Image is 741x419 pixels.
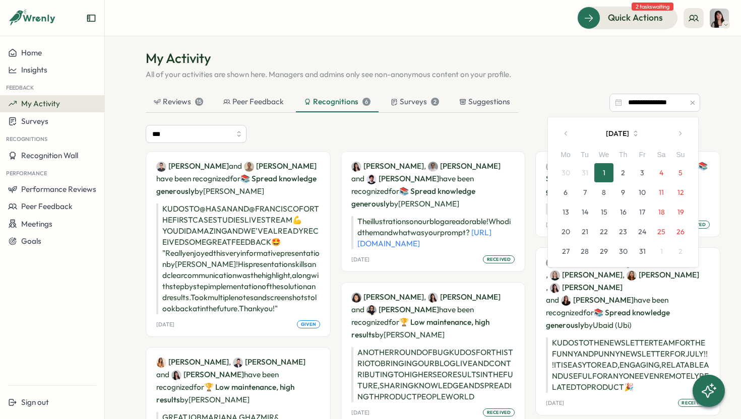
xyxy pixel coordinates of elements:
[154,96,203,107] div: Reviews
[391,96,439,107] div: Surveys
[613,150,633,161] div: Th
[487,409,511,416] span: received
[21,397,49,407] span: Sign out
[389,317,399,327] span: for
[21,201,73,211] span: Peer Feedback
[613,242,633,261] button: 30
[351,304,364,315] span: and
[556,242,575,261] button: 27
[550,270,560,281] img: Kerstin Manninger
[301,321,316,328] span: given
[633,202,652,222] button: 17
[546,161,708,196] span: 📚 Spread knowledge generously
[546,337,710,393] p: KUDOS TO THE NEWSLETTER TEAM FOR THE FUNNY AND PUNNY NEWSLETTER FOR JULY!!! IT IS EASY TO READ, E...
[710,9,729,28] img: Andrea Lopez
[424,160,501,172] span: ,
[633,163,652,182] button: 3
[671,163,690,182] button: 5
[652,202,671,222] button: 18
[366,305,377,315] img: Batool Fatima
[389,186,399,196] span: for
[86,13,96,23] button: Expand sidebar
[351,317,489,339] span: 🏆 Low maintenance, high results
[594,202,613,222] button: 15
[156,358,166,368] img: Mariana Silva
[546,295,559,306] span: and
[546,268,623,281] span: ,
[229,356,305,368] span: ,
[627,270,637,281] img: Maria Makarova
[546,400,564,406] p: [DATE]
[233,358,243,368] img: Ghazmir Mansur
[575,163,594,182] button: 31
[351,160,515,210] p: have been recognized by [PERSON_NAME]
[351,173,364,184] span: and
[546,256,710,331] p: have been recognized by Ubaid (Ubi)
[156,356,320,406] p: have been recognized by [PERSON_NAME]
[671,150,690,161] div: Su
[21,236,41,246] span: Goals
[428,292,501,303] a: Andrea Lopez[PERSON_NAME]
[351,161,424,172] a: Andrea Lopez[PERSON_NAME]
[21,48,42,57] span: Home
[594,163,613,182] button: 1
[156,203,320,314] p: KUDOS TO @HASAN AND @FRANCISCO FOR THE FIRST CASE STUDIES LIVESTREAM 💪 YOU DID AMAZING AND WE'VE ...
[671,242,690,261] button: 2
[608,11,663,24] span: Quick Actions
[362,98,371,106] div: 6
[594,222,613,241] button: 22
[556,163,575,182] button: 30
[671,222,690,241] button: 26
[156,321,174,328] p: [DATE]
[195,98,203,106] div: 15
[244,161,317,172] a: Francisco Afonso[PERSON_NAME]
[156,382,294,404] span: 🏆 Low maintenance, high results
[546,162,556,172] img: Andrea Lopez
[351,162,361,172] img: Andrea Lopez
[652,222,671,241] button: 25
[652,163,671,182] button: 4
[21,116,48,126] span: Surveys
[633,242,652,261] button: 31
[428,293,438,303] img: Andrea Lopez
[366,304,439,315] a: Batool Fatima[PERSON_NAME]
[351,291,515,341] p: have been recognized by [PERSON_NAME]
[546,161,619,172] a: Andrea Lopez[PERSON_NAME]
[556,222,575,241] button: 20
[671,202,690,222] button: 19
[652,150,671,161] div: Sa
[652,183,671,202] button: 11
[546,257,619,268] a: Amna Khattak[PERSON_NAME]
[156,162,166,172] img: Hasan Naqvi
[223,96,284,107] div: Peer Feedback
[583,308,594,317] span: for
[546,222,564,228] p: [DATE]
[556,150,575,161] div: Mo
[230,174,240,183] span: for
[671,183,690,202] button: 12
[428,161,501,172] a: Amna Khattak[PERSON_NAME]
[546,258,556,268] img: Amna Khattak
[156,161,229,172] a: Hasan Naqvi[PERSON_NAME]
[550,282,623,293] a: Andrea Lopez[PERSON_NAME]
[459,96,510,107] div: Suggestions
[575,222,594,241] button: 21
[156,160,320,197] p: have been recognized by [PERSON_NAME]
[613,163,633,182] button: 2
[546,160,710,197] p: has been recognized by [PERSON_NAME]
[561,296,571,306] img: Adriana Fosca
[229,161,242,172] span: and
[366,173,439,184] a: Mirza Shayan Baig[PERSON_NAME]
[487,256,511,263] span: received
[652,242,671,261] button: 1
[351,292,424,303] a: Angelina Costa[PERSON_NAME]
[424,291,501,303] span: ,
[171,369,244,380] a: Andrea Lopez[PERSON_NAME]
[21,151,78,160] span: Recognition Wall
[550,269,623,281] a: Kerstin Manninger[PERSON_NAME]
[156,369,169,380] span: and
[594,150,613,161] div: We
[21,184,96,194] span: Performance Reviews
[366,174,377,184] img: Mirza Shayan Baig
